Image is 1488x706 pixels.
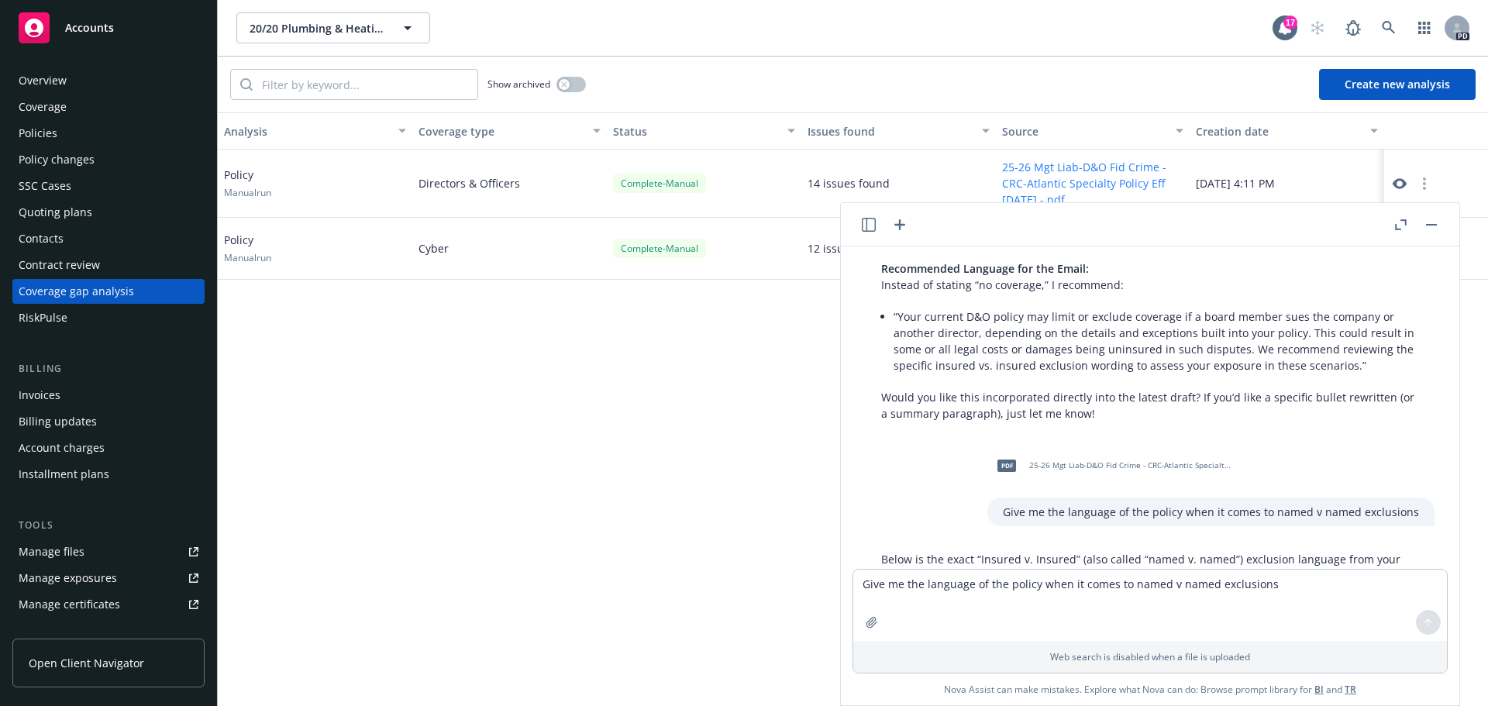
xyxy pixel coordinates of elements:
[12,121,205,146] a: Policies
[881,261,1089,276] span: Recommended Language for the Email:
[19,253,100,277] div: Contract review
[19,383,60,408] div: Invoices
[1314,683,1324,696] a: BI
[847,673,1453,705] span: Nova Assist can make mistakes. Explore what Nova can do: Browse prompt library for and
[1002,123,1167,139] div: Source
[12,361,205,377] div: Billing
[12,200,205,225] a: Quoting plans
[412,150,607,218] div: Directors & Officers
[19,226,64,251] div: Contacts
[65,22,114,34] span: Accounts
[19,68,67,93] div: Overview
[801,112,996,150] button: Issues found
[607,112,801,150] button: Status
[996,112,1190,150] button: Source
[19,95,67,119] div: Coverage
[19,200,92,225] div: Quoting plans
[19,462,109,487] div: Installment plans
[19,121,57,146] div: Policies
[12,409,205,434] a: Billing updates
[240,78,253,91] svg: Search
[12,226,205,251] a: Contacts
[19,436,105,460] div: Account charges
[19,147,95,172] div: Policy changes
[808,123,973,139] div: Issues found
[1190,150,1384,218] div: [DATE] 4:11 PM
[19,305,67,330] div: RiskPulse
[224,167,271,199] div: Policy
[224,251,271,264] span: Manual run
[19,592,120,617] div: Manage certificates
[613,123,778,139] div: Status
[1338,12,1369,43] a: Report a Bug
[1029,460,1232,470] span: 25-26 Mgt Liab-D&O Fid Crime - CRC-Atlantic Specialty Policy Eff [DATE] -.pdf
[12,539,205,564] a: Manage files
[1345,683,1356,696] a: TR
[1190,112,1384,150] button: Creation date
[863,650,1438,663] p: Web search is disabled when a file is uploaded
[12,253,205,277] a: Contract review
[12,592,205,617] a: Manage certificates
[412,218,607,280] div: Cyber
[224,123,389,139] div: Analysis
[12,6,205,50] a: Accounts
[487,77,550,91] span: Show archived
[218,112,412,150] button: Analysis
[224,232,271,264] div: Policy
[29,655,144,671] span: Open Client Navigator
[19,409,97,434] div: Billing updates
[253,70,477,99] input: Filter by keyword...
[12,436,205,460] a: Account charges
[12,174,205,198] a: SSC Cases
[12,68,205,93] a: Overview
[12,618,205,643] a: Manage BORs
[1003,504,1419,520] p: Give me the language of the policy when it comes to named v named exclusions
[1409,12,1440,43] a: Switch app
[12,147,205,172] a: Policy changes
[12,305,205,330] a: RiskPulse
[997,460,1016,471] span: pdf
[613,174,706,193] div: Complete - Manual
[1302,12,1333,43] a: Start snowing
[12,518,205,533] div: Tools
[19,279,134,304] div: Coverage gap analysis
[19,618,91,643] div: Manage BORs
[808,175,890,191] div: 14 issues found
[808,240,890,257] div: 12 issues found
[12,383,205,408] a: Invoices
[19,539,84,564] div: Manage files
[19,174,71,198] div: SSC Cases
[1319,69,1476,100] button: Create new analysis
[19,566,117,591] div: Manage exposures
[12,95,205,119] a: Coverage
[1373,12,1404,43] a: Search
[894,305,1419,377] li: “Your current D&O policy may limit or exclude coverage if a board member sues the company or anot...
[412,112,607,150] button: Coverage type
[613,239,706,258] div: Complete - Manual
[12,566,205,591] a: Manage exposures
[12,279,205,304] a: Coverage gap analysis
[224,186,271,199] span: Manual run
[236,12,430,43] button: 20/20 Plumbing & Heating, Inc.
[12,462,205,487] a: Installment plans
[1196,123,1361,139] div: Creation date
[881,260,1419,293] p: Instead of stating “no coverage,” I recommend:
[1002,159,1184,208] button: 25-26 Mgt Liab-D&O Fid Crime - CRC-Atlantic Specialty Policy Eff [DATE] -.pdf
[987,446,1235,485] div: pdf25-26 Mgt Liab-D&O Fid Crime - CRC-Atlantic Specialty Policy Eff [DATE] -.pdf
[881,389,1419,422] p: Would you like this incorporated directly into the latest draft? If you’d like a specific bullet ...
[250,20,384,36] span: 20/20 Plumbing & Heating, Inc.
[1283,15,1297,29] div: 17
[418,123,584,139] div: Coverage type
[881,551,1419,584] p: Below is the exact “Insured v. Insured” (also called “named v. named”) exclusion language from yo...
